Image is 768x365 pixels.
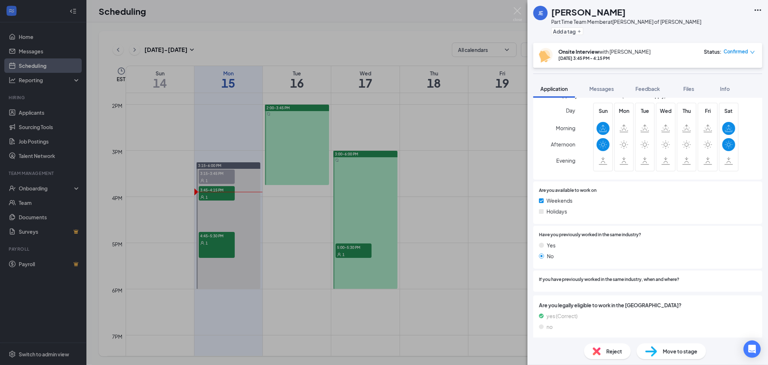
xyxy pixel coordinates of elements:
span: Holidays [547,207,567,215]
span: Thu [680,107,693,115]
b: Onsite Interview [558,48,599,55]
span: Sun [597,107,610,115]
span: Weekends [547,197,572,205]
span: Mon [617,107,630,115]
span: Fri [701,107,714,115]
div: JE [538,9,543,17]
span: Yes [547,241,556,249]
h1: [PERSON_NAME] [551,6,626,18]
div: [DATE] 3:45 PM - 4:15 PM [558,55,651,61]
button: PlusAdd a tag [551,27,583,35]
span: Are you available to work on [539,187,597,194]
span: Messages [589,85,614,92]
span: Files [683,85,694,92]
div: Part Time Team Member at [PERSON_NAME] of [PERSON_NAME] [551,18,701,25]
span: Have you previously worked in the same industry? [539,232,641,238]
div: with [PERSON_NAME] [558,48,651,55]
span: Tue [638,107,651,115]
span: Evening [556,154,575,167]
span: Wed [659,107,672,115]
span: No [547,252,554,260]
span: Application [540,85,568,92]
span: Afternoon [551,138,575,151]
span: Morning [556,122,575,135]
span: Reject [606,347,622,355]
span: no [547,323,553,331]
span: Are you legally eligible to work in the [GEOGRAPHIC_DATA]? [539,301,756,309]
span: down [750,50,755,55]
span: Confirmed [724,48,748,55]
span: Feedback [635,85,660,92]
svg: Ellipses [754,6,762,14]
div: Status : [704,48,722,55]
span: Info [720,85,730,92]
div: Open Intercom Messenger [744,340,761,358]
svg: Plus [577,29,581,34]
span: Day [566,106,575,114]
span: Move to stage [663,347,697,355]
span: yes (Correct) [547,312,578,320]
span: Sat [722,107,735,115]
span: If you have previously worked in the same industry, when and where? [539,276,679,283]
